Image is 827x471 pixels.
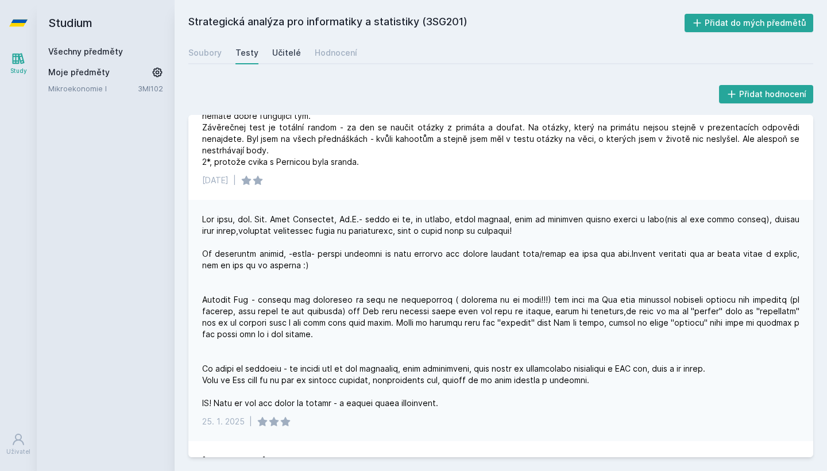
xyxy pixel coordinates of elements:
div: Testy [235,47,258,59]
div: Uživatel [6,447,30,456]
a: Hodnocení [315,41,357,64]
div: Učitelé [272,47,301,59]
div: Study [10,67,27,75]
div: [DATE] [202,175,229,186]
span: Moje předměty [48,67,110,78]
button: Přidat hodnocení [719,85,814,103]
a: Study [2,46,34,81]
div: 25. 1. 2025 [202,416,245,427]
a: 3MI102 [138,84,163,93]
div: | [249,416,252,427]
div: [PERSON_NAME] nudnej, ale milej [202,455,329,466]
h2: Strategická analýza pro informatiky a statistiky (3SG201) [188,14,685,32]
button: Přidat do mých předmětů [685,14,814,32]
a: Mikroekonomie I [48,83,138,94]
div: Soubory [188,47,222,59]
div: | [233,175,236,186]
div: Hodnocení [315,47,357,59]
a: Soubory [188,41,222,64]
a: Testy [235,41,258,64]
a: Všechny předměty [48,47,123,56]
div: Nejhorší předmět na bakaláři aplikovaný informatiky. Na přednáškách jsou body za kahoot (povinné)... [202,64,799,168]
div: Lor ipsu, dol. Sit. Amet Consectet, Ad.E.- seddo ei te, in utlabo, etdol magnaal, enim ad minimve... [202,214,799,409]
a: Uživatel [2,427,34,462]
a: Učitelé [272,41,301,64]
